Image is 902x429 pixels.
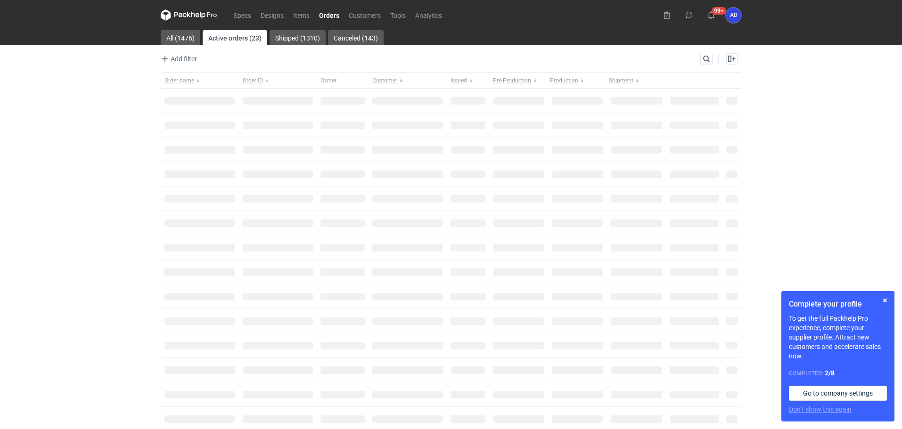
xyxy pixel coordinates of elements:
[161,30,200,45] a: All (1476)
[256,9,288,21] a: Designs
[203,30,267,45] a: Active orders (23)
[344,9,385,21] a: Customers
[270,30,326,45] a: Shipped (1310)
[161,73,239,88] button: Order name
[314,9,344,21] a: Orders
[548,73,607,88] button: Production
[726,8,741,23] button: AD
[789,405,852,414] button: Don’t show this again
[243,77,263,84] span: Order ID
[447,73,489,88] button: Issued
[789,368,887,378] div: Completed:
[550,77,578,84] span: Production
[825,369,835,377] strong: 2 / 8
[789,386,887,401] a: Go to company settings
[451,77,467,84] span: Issued
[372,77,397,84] span: Customer
[726,8,741,23] div: Anita Dolczewska
[229,9,256,21] a: Specs
[489,73,548,88] button: Pre-Production
[704,8,719,23] button: 99+
[239,73,317,88] button: Order ID
[701,53,731,65] input: Search
[288,9,314,21] a: Items
[369,73,447,88] button: Customer
[320,77,336,84] span: Owner
[159,53,197,65] span: Add filter
[161,9,217,21] svg: Packhelp Pro
[493,77,531,84] span: Pre-Production
[328,30,384,45] a: Canceled (143)
[609,77,633,84] span: Shipment
[164,77,194,84] span: Order name
[607,73,666,88] button: Shipment
[789,314,887,361] p: To get the full Packhelp Pro experience, complete your supplier profile. Attract new customers an...
[385,9,410,21] a: Tools
[789,299,887,310] h1: Complete your profile
[879,295,891,306] button: Skip for now
[410,9,447,21] a: Analytics
[159,53,197,65] button: Add filter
